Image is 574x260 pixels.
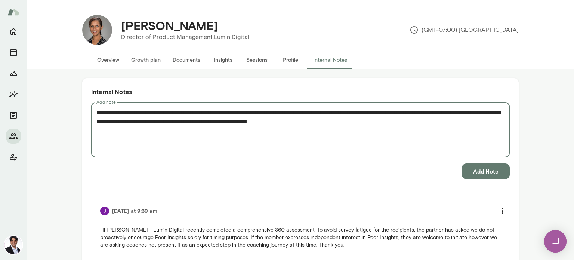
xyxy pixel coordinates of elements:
[462,163,510,179] button: Add Note
[495,203,510,219] button: more
[96,99,116,105] label: Add note
[6,24,21,39] button: Home
[274,51,307,69] button: Profile
[6,129,21,144] button: Members
[206,51,240,69] button: Insights
[121,18,218,33] h4: [PERSON_NAME]
[100,207,109,215] img: Jocelyn Grodin
[6,45,21,60] button: Sessions
[167,51,206,69] button: Documents
[240,51,274,69] button: Sessions
[100,226,501,249] p: Hi [PERSON_NAME] - Lumin Digital recently completed a comprehensive 360 assessment. To avoid surv...
[307,51,353,69] button: Internal Notes
[7,5,19,19] img: Mento
[6,87,21,102] button: Insights
[6,150,21,165] button: Client app
[4,236,22,254] img: Raj Manghani
[410,25,519,34] p: (GMT-07:00) [GEOGRAPHIC_DATA]
[6,108,21,123] button: Documents
[82,15,112,45] img: Lavanya Rajan
[91,87,510,96] h6: Internal Notes
[112,207,157,215] h6: [DATE] at 9:39 am
[125,51,167,69] button: Growth plan
[6,66,21,81] button: Growth Plan
[121,33,249,42] p: Director of Product Management, Lumin Digital
[91,51,125,69] button: Overview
